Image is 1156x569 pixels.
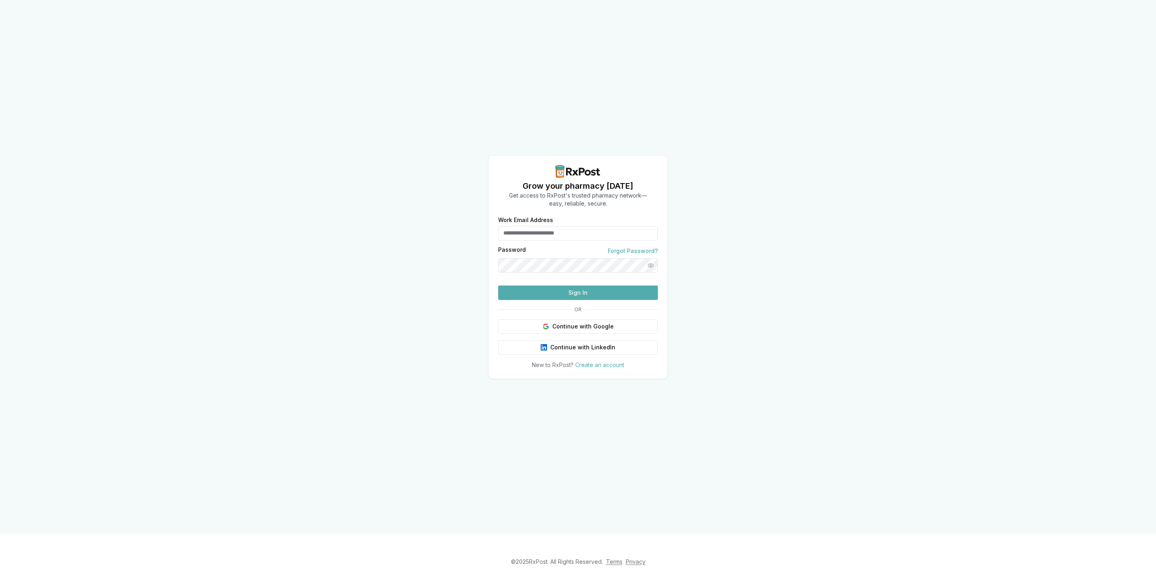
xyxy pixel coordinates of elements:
a: Terms [606,558,623,565]
span: OR [571,306,585,313]
p: Get access to RxPost's trusted pharmacy network— easy, reliable, secure. [509,192,647,208]
img: Google [543,323,549,330]
h1: Grow your pharmacy [DATE] [509,180,647,192]
button: Continue with LinkedIn [498,340,658,355]
a: Privacy [626,558,645,565]
span: New to RxPost? [532,361,574,368]
a: Create an account [575,361,624,368]
button: Continue with Google [498,319,658,334]
label: Work Email Address [498,217,658,223]
button: Show password [643,258,658,273]
label: Password [498,247,526,255]
img: RxPost Logo [552,165,604,178]
img: LinkedIn [541,344,547,351]
a: Forgot Password? [608,247,658,255]
button: Sign In [498,286,658,300]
